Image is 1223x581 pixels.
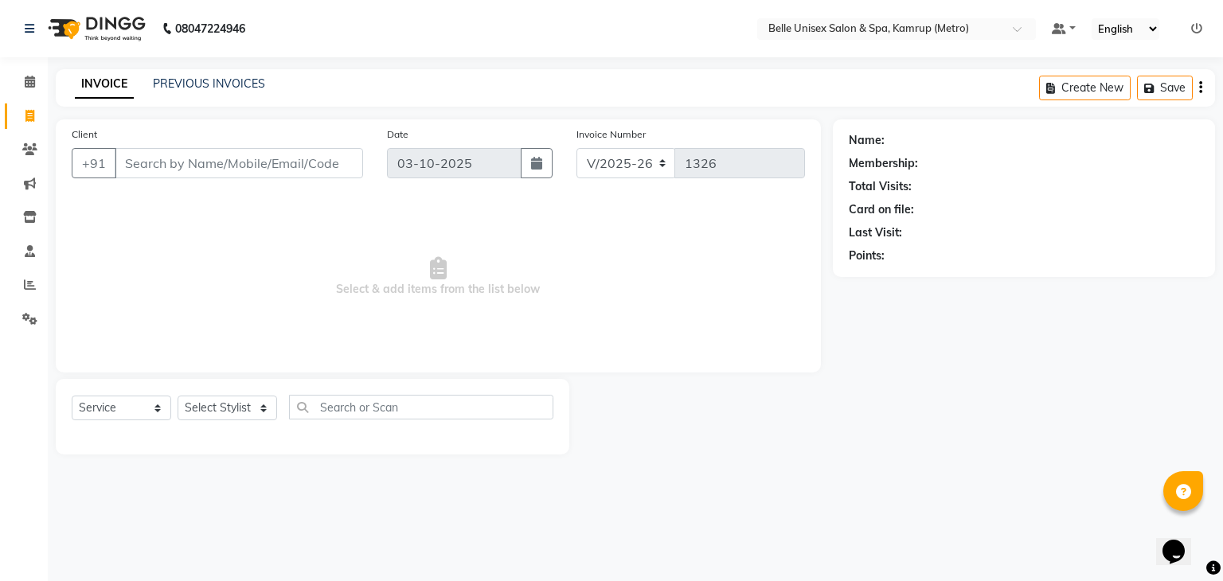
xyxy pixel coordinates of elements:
div: Membership: [849,155,918,172]
div: Last Visit: [849,224,902,241]
label: Invoice Number [576,127,646,142]
div: Name: [849,132,885,149]
input: Search by Name/Mobile/Email/Code [115,148,363,178]
div: Points: [849,248,885,264]
div: Card on file: [849,201,914,218]
button: Create New [1039,76,1131,100]
span: Select & add items from the list below [72,197,805,357]
input: Search or Scan [289,395,553,419]
label: Date [387,127,408,142]
b: 08047224946 [175,6,245,51]
a: PREVIOUS INVOICES [153,76,265,91]
a: INVOICE [75,70,134,99]
button: Save [1137,76,1193,100]
label: Client [72,127,97,142]
img: logo [41,6,150,51]
button: +91 [72,148,116,178]
iframe: chat widget [1156,517,1207,565]
div: Total Visits: [849,178,912,195]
